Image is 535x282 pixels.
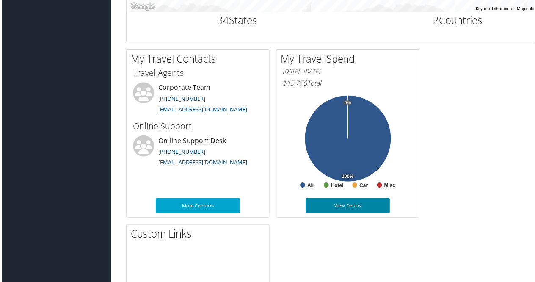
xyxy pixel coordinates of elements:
[283,79,413,88] h6: Total
[128,136,267,171] li: On-line Support Desk
[157,149,205,156] a: [PHONE_NUMBER]
[130,228,269,242] h2: Custom Links
[128,1,156,12] a: Open this area in Google Maps (opens a new window)
[306,199,390,214] a: View Details
[132,121,262,133] h3: Online Support
[155,199,240,214] a: More Contacts
[477,6,513,12] button: Keyboard shortcuts
[307,183,314,189] text: Air
[157,95,205,103] a: [PHONE_NUMBER]
[157,159,247,167] a: [EMAIL_ADDRESS][DOMAIN_NAME]
[331,183,344,189] text: Hotel
[360,183,368,189] text: Car
[130,52,269,66] h2: My Travel Contacts
[283,79,307,88] span: $15,776
[157,106,247,113] a: [EMAIL_ADDRESS][DOMAIN_NAME]
[281,52,419,66] h2: My Travel Spend
[132,13,341,28] h2: States
[385,183,396,189] text: Misc
[217,13,229,27] span: 34
[345,101,351,106] tspan: 0%
[342,175,354,180] tspan: 100%
[283,67,413,75] h6: [DATE] - [DATE]
[132,67,262,79] h3: Travel Agents
[128,83,267,117] li: Corporate Team
[128,1,156,12] img: Google
[434,13,440,27] span: 2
